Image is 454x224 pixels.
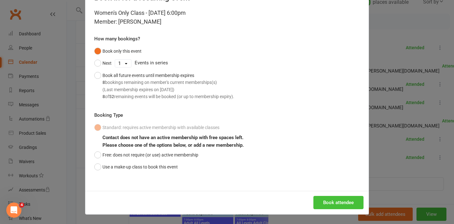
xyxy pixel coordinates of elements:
[94,9,360,26] div: Women's Only Class - [DATE] 6:00pm Member: [PERSON_NAME]
[94,45,142,57] button: Book only this event
[94,35,140,43] label: How many bookings?
[94,161,178,173] button: Use a make-up class to book this event
[94,69,234,103] button: Book all future events until membership expires8bookings remaining on member's current membership...
[94,149,198,161] button: Free: does not require (or use) active membership
[6,203,21,218] iframe: Intercom live chat
[102,135,243,140] b: Contact does not have an active membership with free spaces left.
[313,196,364,209] button: Book attendee
[102,142,244,148] b: Please choose one of the options below, or add a new membership.
[94,57,360,69] div: Events in series
[102,80,105,85] strong: 8
[19,203,24,208] span: 4
[102,79,234,100] div: bookings remaining on member's current memberships(s) (Last membership expires on [DATE]) of rema...
[94,111,123,119] label: Booking Type
[109,94,114,99] strong: 52
[102,94,105,99] strong: 8
[94,57,112,69] button: Next
[102,72,234,100] div: Book all future events until membership expires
